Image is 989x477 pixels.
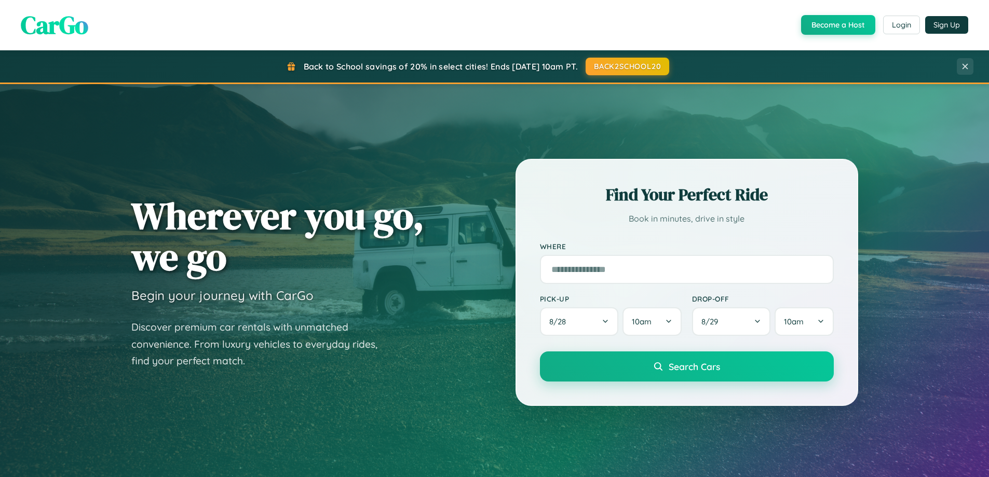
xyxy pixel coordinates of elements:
button: Become a Host [801,15,875,35]
p: Book in minutes, drive in style [540,211,834,226]
span: 8 / 28 [549,317,571,326]
button: Login [883,16,920,34]
button: Search Cars [540,351,834,381]
button: 8/29 [692,307,771,336]
span: 10am [632,317,652,326]
label: Where [540,242,834,251]
span: 10am [784,317,804,326]
span: Back to School savings of 20% in select cities! Ends [DATE] 10am PT. [304,61,578,72]
button: 10am [622,307,681,336]
span: CarGo [21,8,88,42]
h1: Wherever you go, we go [131,195,424,277]
span: Search Cars [669,361,720,372]
button: 10am [775,307,833,336]
h3: Begin your journey with CarGo [131,288,314,303]
label: Pick-up [540,294,682,303]
span: 8 / 29 [701,317,723,326]
p: Discover premium car rentals with unmatched convenience. From luxury vehicles to everyday rides, ... [131,319,391,370]
button: 8/28 [540,307,619,336]
h2: Find Your Perfect Ride [540,183,834,206]
button: Sign Up [925,16,968,34]
button: BACK2SCHOOL20 [586,58,669,75]
label: Drop-off [692,294,834,303]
